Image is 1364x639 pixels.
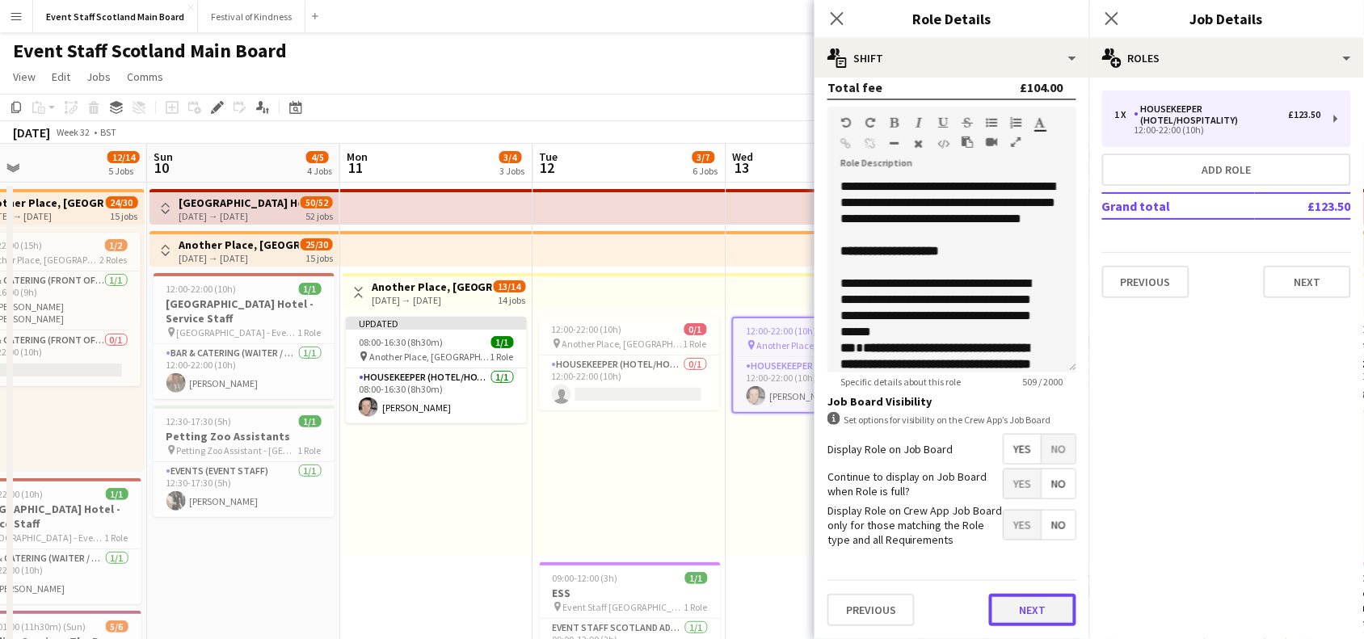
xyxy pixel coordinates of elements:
[1289,109,1321,120] div: £123.50
[937,116,949,129] button: Underline
[299,415,322,427] span: 1/1
[13,39,287,63] h1: Event Staff Scotland Main Board
[889,116,900,129] button: Bold
[105,239,128,251] span: 1/2
[499,292,526,306] div: 14 jobs
[13,69,36,84] span: View
[962,136,973,149] button: Paste as plain text
[154,296,335,326] h3: [GEOGRAPHIC_DATA] Hotel - Service Staff
[154,273,335,399] div: 12:00-22:00 (10h)1/1[GEOGRAPHIC_DATA] Hotel - Service Staff [GEOGRAPHIC_DATA] - Event/FOH Staff1 ...
[684,601,708,613] span: 1 Role
[177,326,298,338] span: [GEOGRAPHIC_DATA] - Event/FOH Staff
[734,357,911,412] app-card-role: Housekeeper (Hotel/Hospitality)1/112:00-22:00 (10h)[PERSON_NAME]
[299,283,322,295] span: 1/1
[298,326,322,338] span: 1 Role
[562,338,684,350] span: Another Place, [GEOGRAPHIC_DATA] & Links
[1115,126,1321,134] div: 12:00-22:00 (10h)
[732,317,913,414] app-job-card: 12:00-22:00 (10h)1/1 Another Place, [GEOGRAPHIC_DATA] & Links1 RoleHousekeeper (Hotel/Hospitality...
[1135,103,1289,126] div: Housekeeper (Hotel/Hospitality)
[1042,511,1076,540] span: No
[494,280,526,292] span: 13/14
[733,149,754,164] span: Wed
[827,442,954,456] label: Display Role on Job Board
[757,339,875,351] span: Another Place, [GEOGRAPHIC_DATA] & Links
[1255,193,1351,219] td: £123.50
[747,325,817,337] span: 12:00-22:00 (10h)
[106,196,138,208] span: 24/30
[154,406,335,517] div: 12:30-17:30 (5h)1/1Petting Zoo Assistants Petting Zoo Assistant - [GEOGRAPHIC_DATA]1 RoleEvents (...
[198,1,305,32] button: Festival of Kindness
[1264,266,1351,298] button: Next
[986,136,997,149] button: Insert video
[865,116,876,129] button: Redo
[1004,469,1041,498] span: Yes
[693,165,718,177] div: 6 Jobs
[154,149,173,164] span: Sun
[108,165,139,177] div: 5 Jobs
[986,116,997,129] button: Unordered List
[372,280,492,294] h3: Another Place, [GEOGRAPHIC_DATA] - Front of House
[154,344,335,399] app-card-role: Bar & Catering (Waiter / waitress)1/112:00-22:00 (10h)[PERSON_NAME]
[827,594,915,626] button: Previous
[1115,109,1135,120] div: 1 x
[372,294,492,306] div: [DATE] → [DATE]
[491,336,514,348] span: 1/1
[154,429,335,444] h3: Petting Zoo Assistants
[684,338,707,350] span: 1 Role
[100,254,128,266] span: 2 Roles
[1034,116,1046,129] button: Text Color
[913,137,924,150] button: Clear Formatting
[166,415,232,427] span: 12:30-17:30 (5h)
[1042,469,1076,498] span: No
[684,323,707,335] span: 0/1
[107,151,140,163] span: 12/14
[33,1,198,32] button: Event Staff Scotland Main Board
[346,317,527,330] div: Updated
[840,116,852,129] button: Undo
[105,532,128,544] span: 1 Role
[1010,116,1021,129] button: Ordered List
[347,149,368,164] span: Mon
[1042,435,1076,464] span: No
[827,394,1076,409] h3: Job Board Visibility
[815,39,1089,78] div: Shift
[305,208,333,222] div: 52 jobs
[307,165,332,177] div: 4 Jobs
[305,250,333,264] div: 15 jobs
[344,158,368,177] span: 11
[127,69,163,84] span: Comms
[298,444,322,456] span: 1 Role
[1010,376,1076,388] span: 509 / 2000
[1102,193,1255,219] td: Grand total
[685,572,708,584] span: 1/1
[13,124,50,141] div: [DATE]
[693,151,715,163] span: 3/7
[369,351,490,363] span: Another Place, [GEOGRAPHIC_DATA] & Links
[937,137,949,150] button: HTML Code
[53,126,94,138] span: Week 32
[962,116,973,129] button: Strikethrough
[1021,79,1063,95] div: £104.00
[827,469,1003,498] label: Continue to display on Job Board when Role is full?
[540,149,558,164] span: Tue
[500,165,525,177] div: 3 Jobs
[6,66,42,87] a: View
[80,66,117,87] a: Jobs
[359,336,443,348] span: 08:00-16:30 (8h30m)
[989,594,1076,626] button: Next
[346,317,527,423] div: Updated08:00-16:30 (8h30m)1/1 Another Place, [GEOGRAPHIC_DATA] & Links1 RoleHousekeeper (Hotel/Ho...
[179,195,299,210] h3: [GEOGRAPHIC_DATA] Hotel - Service Staff
[563,601,684,613] span: Event Staff [GEOGRAPHIC_DATA] - ESS
[106,620,128,633] span: 5/6
[1102,153,1351,186] button: Add role
[177,444,298,456] span: Petting Zoo Assistant - [GEOGRAPHIC_DATA]
[827,412,1076,427] div: Set options for visibility on the Crew App’s Job Board
[179,252,299,264] div: [DATE] → [DATE]
[301,196,333,208] span: 50/52
[86,69,111,84] span: Jobs
[827,376,975,388] span: Specific details about this role
[166,283,237,295] span: 12:00-22:00 (10h)
[539,317,720,410] app-job-card: 12:00-22:00 (10h)0/1 Another Place, [GEOGRAPHIC_DATA] & Links1 RoleHousekeeper (Hotel/Hospitality...
[52,69,70,84] span: Edit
